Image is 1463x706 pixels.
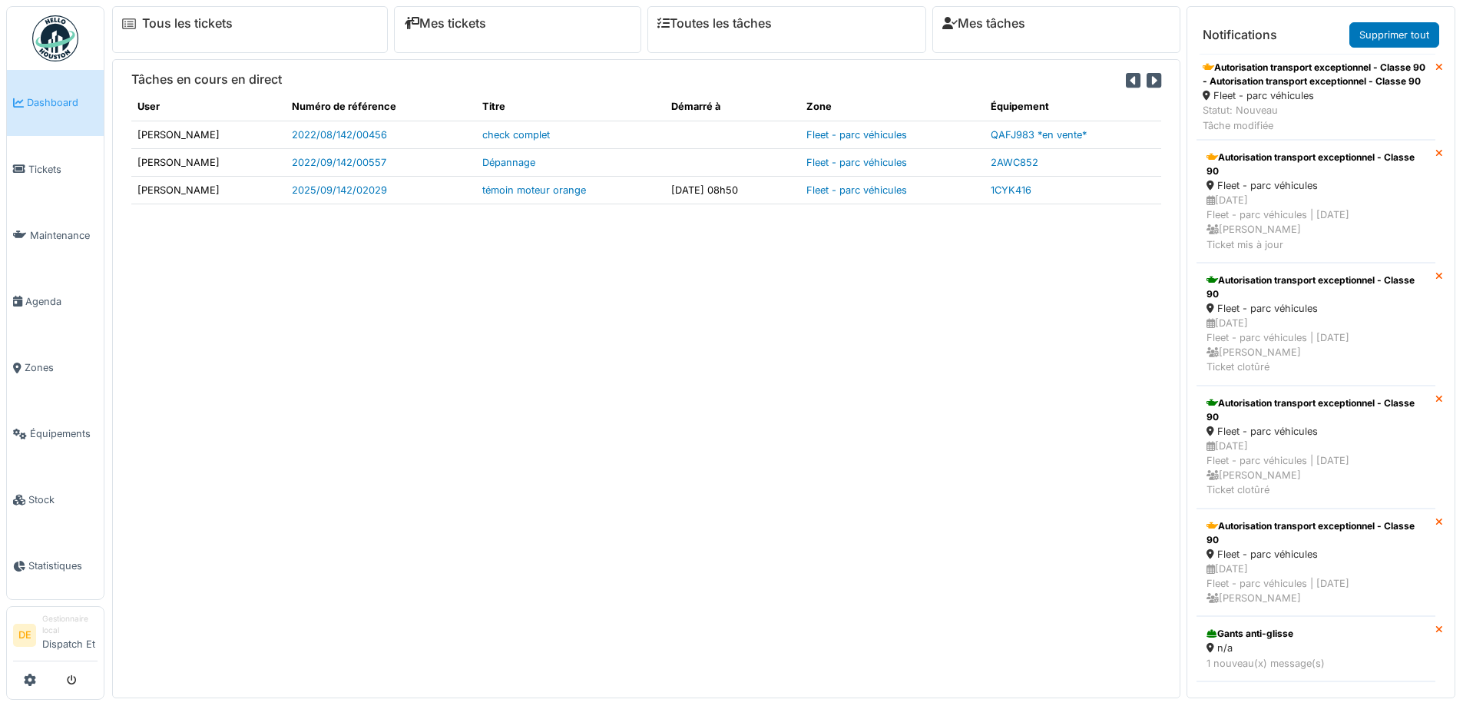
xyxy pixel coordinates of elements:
span: Stock [28,492,98,507]
div: Autorisation transport exceptionnel - Classe 90 [1206,151,1425,178]
span: translation missing: fr.shared.user [137,101,160,112]
img: Badge_color-CXgf-gQk.svg [32,15,78,61]
a: 1CYK416 [991,184,1031,196]
div: Autorisation transport exceptionnel - Classe 90 [1206,273,1425,301]
h6: Notifications [1203,28,1277,42]
div: Autorisation transport exceptionnel - Classe 90 - Autorisation transport exceptionnel - Classe 90 [1203,61,1429,88]
a: Toutes les tâches [657,16,772,31]
a: Stock [7,467,104,533]
div: [DATE] Fleet - parc véhicules | [DATE] [PERSON_NAME] Ticket mis à jour [1206,193,1425,252]
a: Mes tickets [404,16,486,31]
th: Titre [476,93,665,121]
a: Dépannage [482,157,535,168]
a: Fleet - parc véhicules [806,184,907,196]
a: Maintenance [7,202,104,268]
a: Dashboard [7,70,104,136]
span: Tickets [28,162,98,177]
div: Fleet - parc véhicules [1206,178,1425,193]
div: Fleet - parc véhicules [1203,88,1429,103]
td: [DATE] 08h50 [665,176,800,204]
a: Autorisation transport exceptionnel - Classe 90 Fleet - parc véhicules [DATE]Fleet - parc véhicul... [1197,140,1435,263]
a: DE Gestionnaire localDispatch Et [13,613,98,661]
th: Démarré à [665,93,800,121]
div: Statut: Nouveau Tâche modifiée [1203,103,1429,132]
div: Autorisation transport exceptionnel - Classe 90 [1206,519,1425,547]
span: Dashboard [27,95,98,110]
a: 2AWC852 [991,157,1038,168]
div: [DATE] Fleet - parc véhicules | [DATE] [PERSON_NAME] Ticket clotûré [1206,439,1425,498]
div: [DATE] Fleet - parc véhicules | [DATE] [PERSON_NAME] [1206,562,1425,606]
span: Zones [25,360,98,375]
th: Zone [800,93,985,121]
td: [PERSON_NAME] [131,121,286,148]
div: Fleet - parc véhicules [1206,424,1425,439]
div: 1 nouveau(x) message(s) [1206,656,1425,671]
a: Autorisation transport exceptionnel - Classe 90 Fleet - parc véhicules [DATE]Fleet - parc véhicul... [1197,386,1435,509]
h6: Tâches en cours en direct [131,72,282,87]
div: [DATE] Fleet - parc véhicules | [DATE] [PERSON_NAME] Ticket clotûré [1206,316,1425,375]
div: n/a [1206,641,1425,655]
a: Gants anti-glisse n/a 1 nouveau(x) message(s) [1197,616,1435,681]
a: Zones [7,335,104,401]
a: Statistiques [7,533,104,599]
a: Autorisation transport exceptionnel - Classe 90 - Autorisation transport exceptionnel - Classe 90... [1197,54,1435,140]
div: Autorisation transport exceptionnel - Classe 90 [1206,396,1425,424]
a: 2022/08/142/00456 [292,129,387,141]
a: témoin moteur orange [482,184,586,196]
a: Mes tâches [942,16,1025,31]
a: 2022/09/142/00557 [292,157,386,168]
a: Supprimer tout [1349,22,1439,48]
a: Fleet - parc véhicules [806,129,907,141]
td: [PERSON_NAME] [131,176,286,204]
a: check complet [482,129,550,141]
div: Fleet - parc véhicules [1206,301,1425,316]
span: Équipements [30,426,98,441]
a: Équipements [7,401,104,467]
span: Agenda [25,294,98,309]
th: Équipement [985,93,1161,121]
span: Statistiques [28,559,98,573]
td: [PERSON_NAME] [131,148,286,176]
a: Fleet - parc véhicules [806,157,907,168]
div: Gants anti-glisse [1206,627,1425,641]
a: 2025/09/142/02029 [292,184,387,196]
span: Maintenance [30,228,98,243]
li: DE [13,624,36,647]
div: Fleet - parc véhicules [1206,547,1425,562]
a: Autorisation transport exceptionnel - Classe 90 Fleet - parc véhicules [DATE]Fleet - parc véhicul... [1197,263,1435,386]
th: Numéro de référence [286,93,476,121]
a: Autorisation transport exceptionnel - Classe 90 Fleet - parc véhicules [DATE]Fleet - parc véhicul... [1197,509,1435,617]
a: Tickets [7,136,104,202]
a: Tous les tickets [142,16,233,31]
div: Gestionnaire local [42,613,98,637]
a: Agenda [7,268,104,334]
a: QAFJ983 *en vente* [991,129,1087,141]
li: Dispatch Et [42,613,98,658]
